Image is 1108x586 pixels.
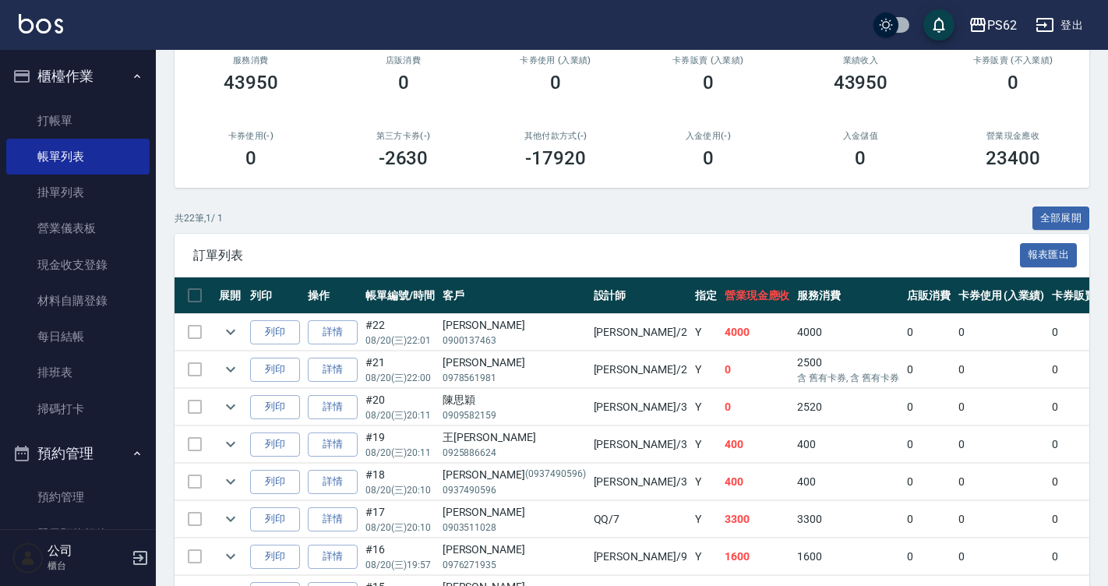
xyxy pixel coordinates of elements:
h3: 服務消費 [193,55,309,65]
td: 0 [903,501,955,538]
p: 08/20 (三) 20:10 [365,483,435,497]
td: 0 [721,351,794,388]
td: Y [691,501,721,538]
a: 詳情 [308,358,358,382]
td: 0 [955,464,1049,500]
a: 打帳單 [6,103,150,139]
p: 08/20 (三) 20:11 [365,446,435,460]
p: 08/20 (三) 20:10 [365,521,435,535]
h3: 0 [550,72,561,94]
td: [PERSON_NAME] /3 [590,464,691,500]
td: [PERSON_NAME] /2 [590,351,691,388]
td: 0 [903,351,955,388]
h2: 營業現金應收 [955,131,1071,141]
th: 列印 [246,277,304,314]
button: 預約管理 [6,433,150,474]
button: 報表匯出 [1020,243,1078,267]
td: 400 [721,426,794,463]
td: [PERSON_NAME] /9 [590,538,691,575]
p: 含 舊有卡券, 含 舊有卡券 [797,371,898,385]
th: 營業現金應收 [721,277,794,314]
a: 預約管理 [6,479,150,515]
td: #22 [362,314,439,351]
a: 詳情 [308,432,358,457]
button: 列印 [250,432,300,457]
h2: 卡券販賣 (入業績) [651,55,766,65]
td: 3300 [721,501,794,538]
a: 詳情 [308,507,358,531]
td: 400 [721,464,794,500]
div: 陳思穎 [443,392,586,408]
td: Y [691,314,721,351]
a: 現金收支登錄 [6,247,150,283]
h3: 0 [1007,72,1018,94]
p: 0903511028 [443,521,586,535]
td: 0 [721,389,794,425]
span: 訂單列表 [193,248,1020,263]
button: expand row [219,432,242,456]
button: save [923,9,955,41]
p: 0909582159 [443,408,586,422]
div: [PERSON_NAME] [443,542,586,558]
td: 0 [903,389,955,425]
th: 服務消費 [793,277,902,314]
td: Y [691,351,721,388]
h3: 23400 [986,147,1040,169]
h2: 入金使用(-) [651,131,766,141]
h3: -17920 [525,147,586,169]
th: 展開 [215,277,246,314]
h3: 43950 [834,72,888,94]
p: 08/20 (三) 22:00 [365,371,435,385]
p: 08/20 (三) 19:57 [365,558,435,572]
p: 0900137463 [443,334,586,348]
div: [PERSON_NAME] [443,467,586,483]
div: PS62 [987,16,1017,35]
h2: 卡券販賣 (不入業績) [955,55,1071,65]
h2: 其他付款方式(-) [498,131,613,141]
h2: 入金儲值 [803,131,919,141]
div: [PERSON_NAME] [443,317,586,334]
td: 0 [903,464,955,500]
p: 0937490596 [443,483,586,497]
button: 櫃檯作業 [6,56,150,97]
td: 400 [793,426,902,463]
button: 列印 [250,507,300,531]
a: 詳情 [308,395,358,419]
td: [PERSON_NAME] /3 [590,389,691,425]
h2: 第三方卡券(-) [346,131,461,141]
a: 詳情 [308,470,358,494]
td: QQ /7 [590,501,691,538]
h3: -2630 [379,147,429,169]
h3: 0 [245,147,256,169]
td: 0 [955,314,1049,351]
td: [PERSON_NAME] /3 [590,426,691,463]
a: 單日預約紀錄 [6,516,150,552]
h2: 業績收入 [803,55,919,65]
a: 掛單列表 [6,175,150,210]
button: 列印 [250,395,300,419]
button: 列印 [250,358,300,382]
a: 詳情 [308,545,358,569]
td: 400 [793,464,902,500]
h3: 43950 [224,72,278,94]
div: [PERSON_NAME] [443,355,586,371]
p: 櫃台 [48,559,127,573]
td: #18 [362,464,439,500]
p: 08/20 (三) 22:01 [365,334,435,348]
h3: 0 [855,147,866,169]
th: 卡券使用 (入業績) [955,277,1049,314]
h3: 0 [703,72,714,94]
button: expand row [219,320,242,344]
td: 0 [955,501,1049,538]
button: 列印 [250,545,300,569]
button: expand row [219,358,242,381]
button: expand row [219,545,242,568]
a: 營業儀表板 [6,210,150,246]
th: 帳單編號/時間 [362,277,439,314]
p: 0925886624 [443,446,586,460]
a: 掃碼打卡 [6,391,150,427]
td: 0 [903,426,955,463]
p: 0976271935 [443,558,586,572]
button: 列印 [250,470,300,494]
p: 08/20 (三) 20:11 [365,408,435,422]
